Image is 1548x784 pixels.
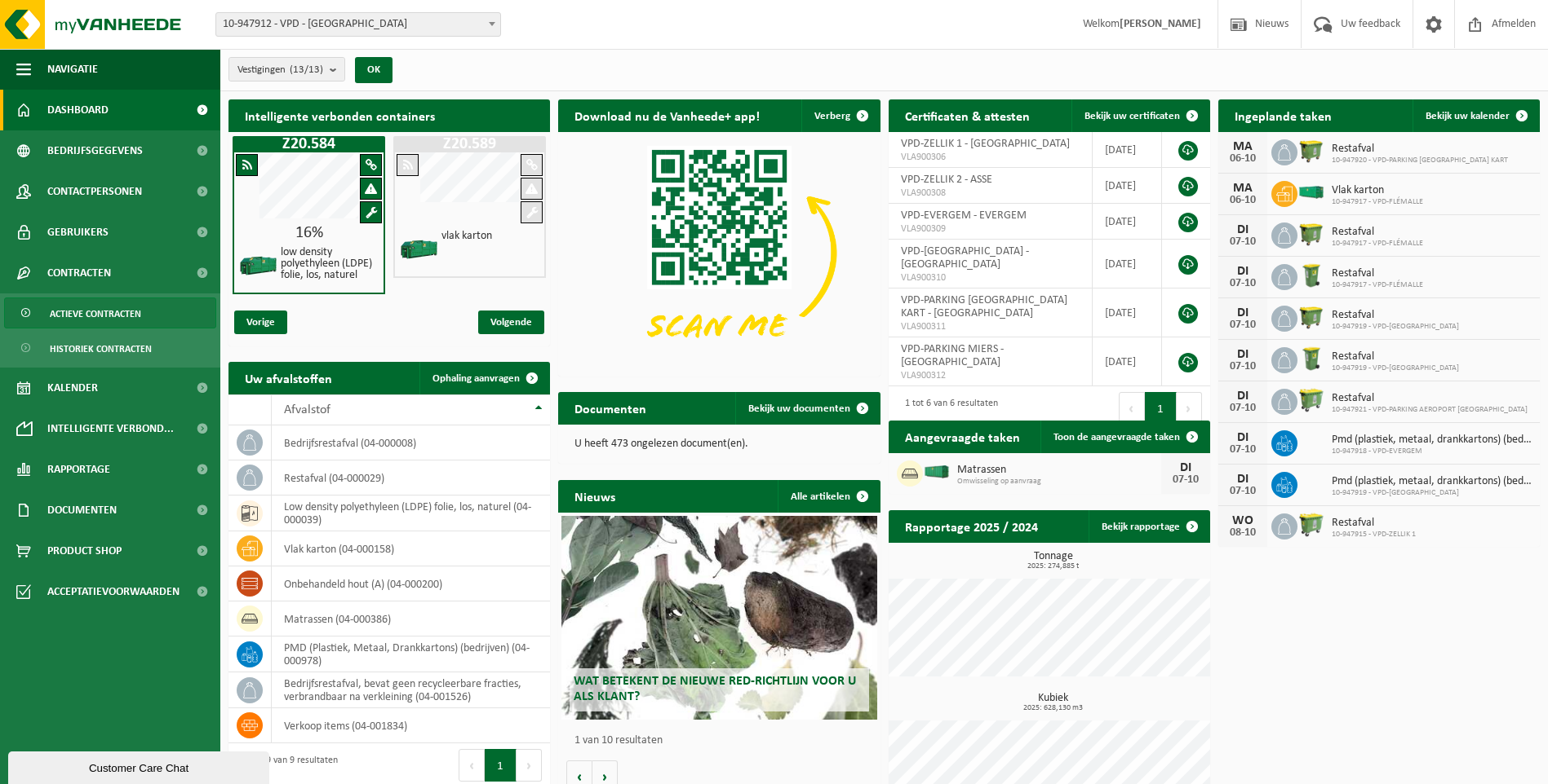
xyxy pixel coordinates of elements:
[1177,392,1202,425] button: Next
[47,130,143,171] span: Bedrijfsgegevens
[459,749,485,782] button: Previous
[1093,337,1162,386] td: [DATE]
[272,636,550,672] td: PMD (Plastiek, Metaal, Drankkartons) (bedrijven) (04-000978)
[1218,99,1348,131] h2: Ingeplande taken
[901,320,1080,333] span: VLA900311
[399,229,440,270] img: HK-XZ-20-GN-00
[50,298,141,329] span: Actieve contracten
[1093,132,1162,168] td: [DATE]
[215,12,501,37] span: 10-947912 - VPD - ASSE
[1332,405,1528,415] span: 10-947921 - VPD-PARKING AEROPORT [GEOGRAPHIC_DATA]
[558,132,880,373] img: Download de VHEPlus App
[1332,434,1532,447] span: Pmd (plastiek, metaal, drankkartons) (bedrijven)
[355,57,393,83] button: OK
[1226,473,1259,486] div: DI
[1332,197,1423,207] span: 10-947917 - VPD-FLÉMALLE
[272,425,550,460] td: bedrijfsrestafval (04-000008)
[1226,182,1259,195] div: MA
[1332,392,1528,405] span: Restafval
[4,333,216,363] a: Historiek contracten
[735,392,879,425] a: Bekijk uw documenten
[47,490,117,531] span: Documenten
[901,294,1067,319] span: VPD-PARKING [GEOGRAPHIC_DATA] KART - [GEOGRAPHIC_DATA]
[1332,156,1508,165] span: 10-947920 - VPD-PARKING [GEOGRAPHIC_DATA] KART
[957,477,1161,487] span: Omwisseling op aanvraag
[1040,421,1209,453] a: Toon de aangevraagde taken
[1093,288,1162,337] td: [DATE]
[1226,140,1259,153] div: MA
[1297,262,1325,289] img: WB-0240-HPE-GN-50
[1332,280,1423,290] span: 10-947917 - VPD-FLÉMALLE
[901,138,1070,150] span: VPD-ZELLIK 1 - [GEOGRAPHIC_DATA]
[814,111,850,121] span: Verberg
[1093,168,1162,204] td: [DATE]
[923,465,951,479] img: HK-XA-40-GN-00
[1297,185,1325,200] img: HK-XR-30-GN-00
[47,49,98,90] span: Navigatie
[1071,99,1209,132] a: Bekijk uw certificaten
[561,516,876,720] a: Wat betekent de nieuwe RED-richtlijn voor u als klant?
[419,362,548,394] a: Ophaling aanvragen
[1332,475,1532,488] span: Pmd (plastiek, metaal, drankkartons) (bedrijven)
[47,449,110,490] span: Rapportage
[272,531,550,566] td: vlak karton (04-000158)
[1332,267,1423,280] span: Restafval
[901,271,1080,284] span: VLA900310
[1084,111,1180,121] span: Bekijk uw certificaten
[234,311,287,334] span: Vorige
[284,403,330,416] span: Afvalstof
[1297,386,1325,414] img: WB-0660-HPE-GN-50
[889,99,1046,131] h2: Certificaten & attesten
[1120,18,1201,30] strong: [PERSON_NAME]
[228,99,550,131] h2: Intelligente verbonden containers
[889,421,1036,452] h2: Aangevraagde taken
[1226,403,1259,414] div: 07-10
[801,99,879,132] button: Verberg
[1413,99,1538,132] a: Bekijk uw kalender
[47,171,142,212] span: Contactpersonen
[432,373,520,384] span: Ophaling aanvragen
[1297,345,1325,372] img: WB-0240-HPE-GN-50
[1226,319,1259,331] div: 07-10
[234,225,384,241] div: 16%
[47,531,122,571] span: Product Shop
[485,749,517,782] button: 1
[272,708,550,743] td: verkoop items (04-001834)
[1332,322,1459,332] span: 10-947919 - VPD-[GEOGRAPHIC_DATA]
[478,311,544,334] span: Volgende
[441,231,492,242] h4: vlak karton
[1332,309,1459,322] span: Restafval
[47,90,109,130] span: Dashboard
[1297,137,1325,165] img: WB-1100-HPE-GN-50
[901,245,1029,271] span: VPD-[GEOGRAPHIC_DATA] - [GEOGRAPHIC_DATA]
[901,174,992,186] span: VPD-ZELLIK 2 - ASSE
[1426,111,1510,121] span: Bekijk uw kalender
[1332,239,1423,249] span: 10-947917 - VPD-FLÉMALLE
[574,675,856,703] span: Wat betekent de nieuwe RED-richtlijn voor u als klant?
[897,704,1210,712] span: 2025: 628,130 m3
[8,748,273,784] iframe: chat widget
[897,551,1210,570] h3: Tonnage
[237,136,381,152] h1: Z20.584
[50,333,152,364] span: Historiek contracten
[1332,447,1532,456] span: 10-947918 - VPD-EVERGEM
[901,187,1080,200] span: VLA900308
[901,369,1080,382] span: VLA900312
[1226,527,1259,539] div: 08-10
[1226,431,1259,444] div: DI
[47,408,174,449] span: Intelligente verbond...
[272,496,550,531] td: low density polyethyleen (LDPE) folie, los, naturel (04-000039)
[1145,392,1177,425] button: 1
[1226,390,1259,403] div: DI
[1226,486,1259,497] div: 07-10
[1169,474,1202,486] div: 07-10
[1093,204,1162,240] td: [DATE]
[1226,265,1259,278] div: DI
[1226,153,1259,165] div: 06-10
[1226,195,1259,206] div: 06-10
[558,99,776,131] h2: Download nu de Vanheede+ app!
[897,562,1210,570] span: 2025: 274,885 t
[1093,240,1162,288] td: [DATE]
[574,735,872,747] p: 1 van 10 resultaten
